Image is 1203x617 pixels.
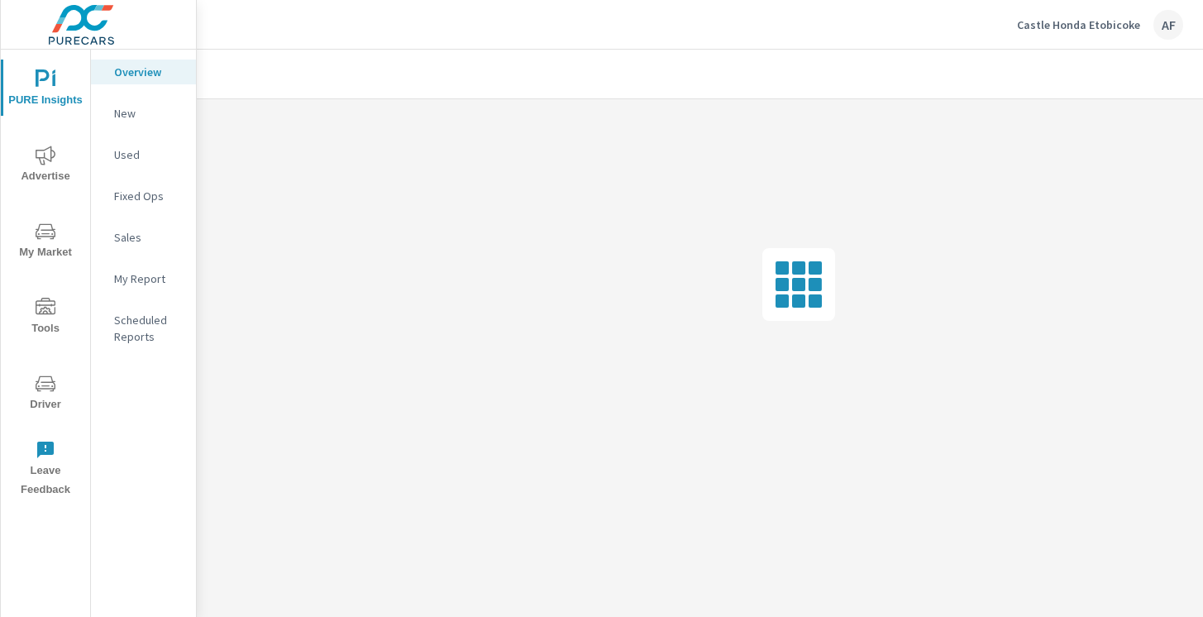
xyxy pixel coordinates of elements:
div: Overview [91,60,196,84]
span: Advertise [6,146,85,186]
span: Tools [6,298,85,338]
p: Used [114,146,183,163]
p: New [114,105,183,122]
p: Scheduled Reports [114,312,183,345]
div: AF [1153,10,1183,40]
p: My Report [114,270,183,287]
p: Overview [114,64,183,80]
div: New [91,101,196,126]
div: nav menu [1,50,90,506]
span: My Market [6,222,85,262]
div: Sales [91,225,196,250]
div: Scheduled Reports [91,308,196,349]
p: Castle Honda Etobicoke [1017,17,1140,32]
p: Fixed Ops [114,188,183,204]
span: PURE Insights [6,69,85,110]
span: Leave Feedback [6,440,85,500]
div: Used [91,142,196,167]
span: Driver [6,374,85,414]
div: My Report [91,266,196,291]
div: Fixed Ops [91,184,196,208]
p: Sales [114,229,183,246]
